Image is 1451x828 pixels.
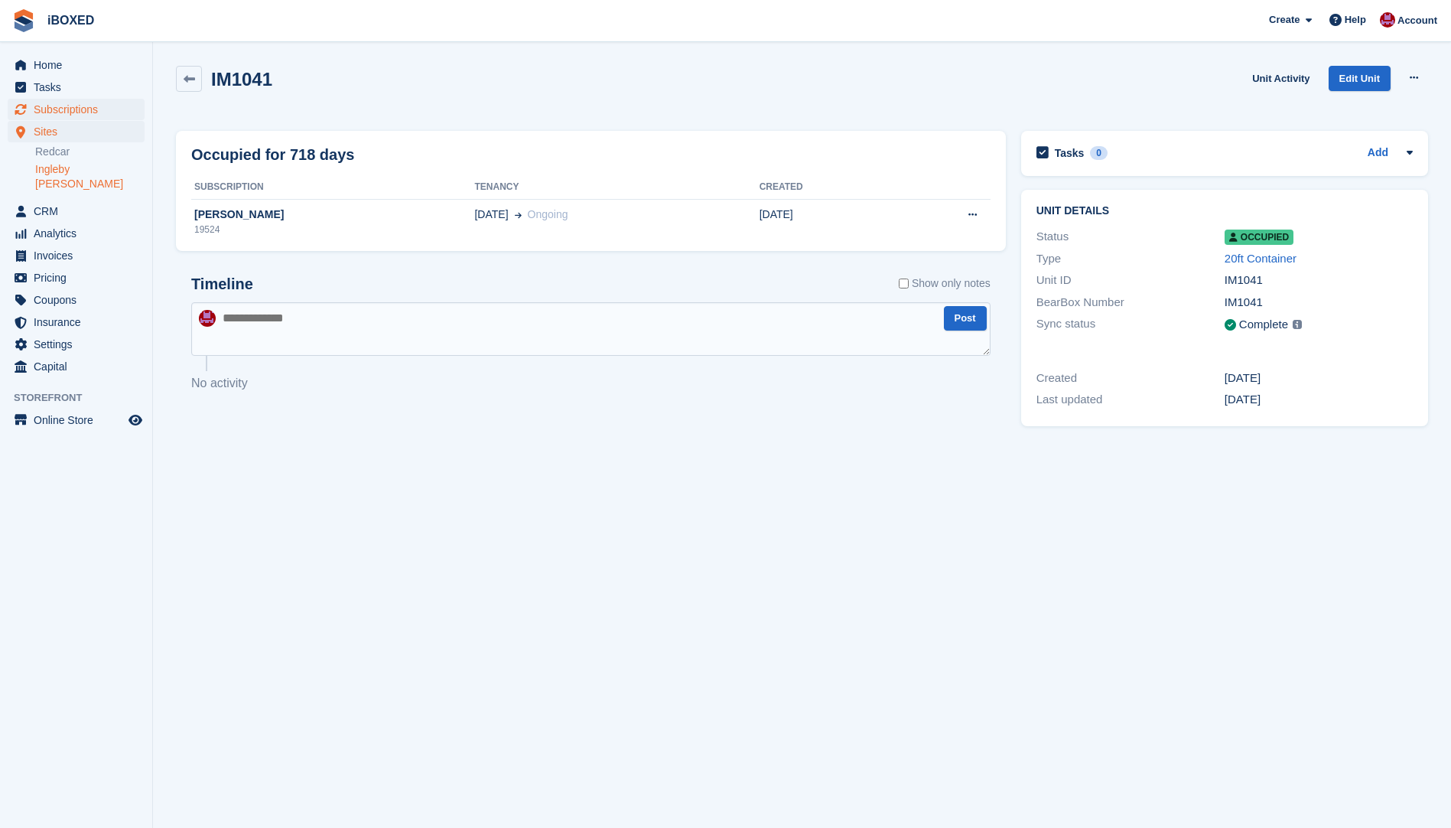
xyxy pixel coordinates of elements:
span: Account [1397,13,1437,28]
label: Show only notes [899,275,991,292]
div: BearBox Number [1036,294,1225,311]
h2: IM1041 [211,69,272,90]
div: Status [1036,228,1225,246]
div: Last updated [1036,391,1225,409]
span: Analytics [34,223,125,244]
div: Created [1036,370,1225,387]
span: Storefront [14,390,152,406]
span: Create [1269,12,1300,28]
a: menu [8,245,145,266]
div: IM1041 [1225,272,1413,289]
span: CRM [34,200,125,222]
img: Amanda Forder [199,310,216,327]
span: Home [34,54,125,76]
span: Online Store [34,409,125,431]
h2: Timeline [191,275,253,293]
span: Invoices [34,245,125,266]
a: menu [8,121,145,142]
a: Ingleby [PERSON_NAME] [35,162,145,191]
h2: Tasks [1055,146,1085,160]
span: Insurance [34,311,125,333]
a: menu [8,356,145,377]
a: menu [8,54,145,76]
div: 19524 [191,223,474,236]
input: Show only notes [899,275,909,292]
a: Preview store [126,411,145,429]
span: Ongoing [528,208,568,220]
a: iBOXED [41,8,100,33]
a: menu [8,409,145,431]
div: Unit ID [1036,272,1225,289]
th: Subscription [191,175,474,200]
div: [DATE] [1225,391,1413,409]
div: [PERSON_NAME] [191,207,474,223]
a: menu [8,267,145,288]
span: Sites [34,121,125,142]
span: Coupons [34,289,125,311]
span: Settings [34,334,125,355]
span: Tasks [34,77,125,98]
a: menu [8,200,145,222]
div: Sync status [1036,315,1225,334]
div: Type [1036,250,1225,268]
a: Unit Activity [1246,66,1316,91]
a: Redcar [35,145,145,159]
span: Occupied [1225,230,1293,245]
td: [DATE] [760,199,893,245]
p: No activity [191,374,991,393]
a: menu [8,311,145,333]
span: Subscriptions [34,99,125,120]
th: Tenancy [474,175,759,200]
div: 0 [1090,146,1108,160]
div: [DATE] [1225,370,1413,387]
a: menu [8,223,145,244]
img: stora-icon-8386f47178a22dfd0bd8f6a31ec36ba5ce8667c1dd55bd0f319d3a0aa187defe.svg [12,9,35,32]
span: Pricing [34,267,125,288]
span: Capital [34,356,125,377]
span: Help [1345,12,1366,28]
div: Complete [1239,316,1288,334]
a: Edit Unit [1329,66,1391,91]
div: IM1041 [1225,294,1413,311]
a: menu [8,289,145,311]
h2: Occupied for 718 days [191,143,354,166]
h2: Unit details [1036,205,1413,217]
a: 20ft Container [1225,252,1296,265]
img: Amanda Forder [1380,12,1395,28]
span: [DATE] [474,207,508,223]
a: Add [1368,145,1388,162]
button: Post [944,306,987,331]
img: icon-info-grey-7440780725fd019a000dd9b08b2336e03edf1995a4989e88bcd33f0948082b44.svg [1293,320,1302,329]
th: Created [760,175,893,200]
a: menu [8,77,145,98]
a: menu [8,334,145,355]
a: menu [8,99,145,120]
